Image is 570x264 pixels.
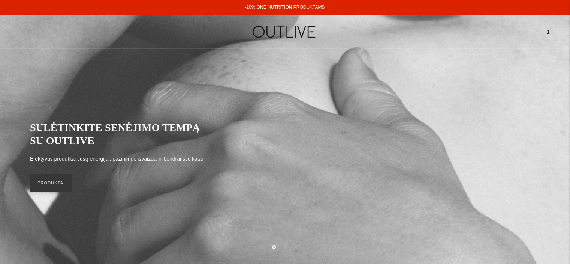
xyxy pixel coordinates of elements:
a: PRODUKTAI [30,174,72,192]
span: 1 [543,27,554,37]
button: Move carousel to slide 2 [283,244,287,248]
a: 1 [542,24,555,40]
p: Efektyvūs produktai Jūsų energijai, pažinimui, išvaizdai ir bendrai sveikatai [30,155,203,164]
button: Move carousel to slide 3 [294,244,298,248]
h2: SULĖTINKITE SENĖJIMO TEMPĄ SU OUTLIVE [30,121,210,147]
img: OUTLIVE [238,19,332,45]
button: Move carousel to slide 1 [272,245,276,249]
a: -20% ONE NUTRITION PRODUKTAMS [245,5,325,10]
